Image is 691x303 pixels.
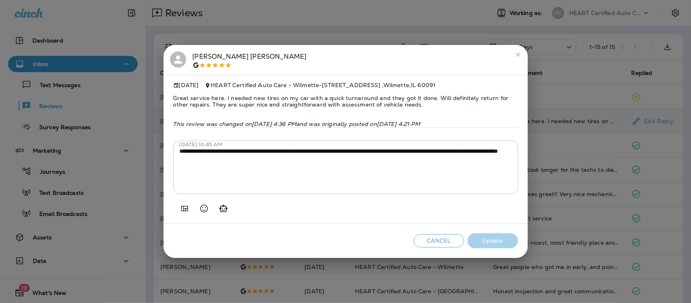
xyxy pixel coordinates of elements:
button: close [512,48,525,61]
span: [DATE] [173,82,199,89]
button: Add in a premade template [176,201,193,217]
span: HEART Certified Auto Care - Wilmette - [STREET_ADDRESS] , Wilmette , IL 60091 [210,81,436,89]
button: Cancel [414,234,464,248]
span: and was originally posted on [DATE] 4:21 PM [296,120,420,128]
button: Generate AI response [215,201,232,217]
button: Select an emoji [196,201,212,217]
p: This review was changed on [DATE] 4:36 PM [173,121,518,127]
div: [PERSON_NAME] [PERSON_NAME] [193,51,307,68]
span: Great service here. I needed new tires on my car with a quick turnaround and they got it done. Wi... [173,88,518,114]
